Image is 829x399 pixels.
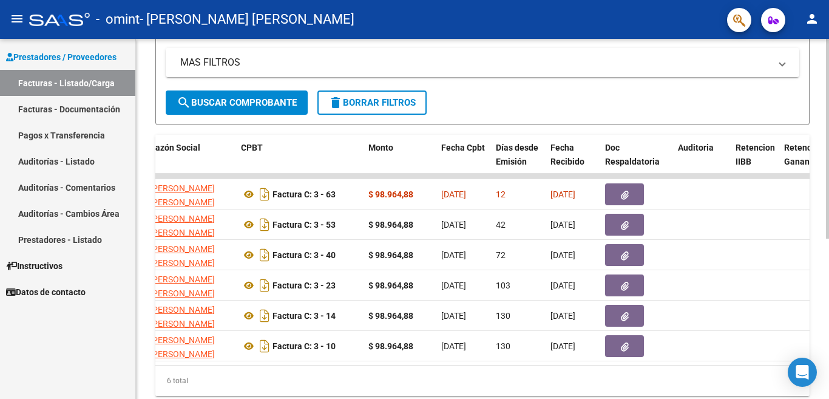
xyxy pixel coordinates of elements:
i: Descargar documento [257,306,272,326]
span: Razón Social [150,143,200,152]
div: 27203446549 [150,273,231,298]
datatable-header-cell: Días desde Emisión [491,135,546,188]
span: Fecha Recibido [550,143,584,166]
i: Descargar documento [257,336,272,356]
span: [DATE] [441,341,466,351]
strong: Factura C: 3 - 53 [272,220,336,230]
span: Datos de contacto [6,285,86,299]
span: [DATE] [441,311,466,321]
strong: $ 98.964,88 [368,311,413,321]
strong: Factura C: 3 - 63 [272,189,336,199]
span: [DATE] [550,189,575,199]
span: [DATE] [550,220,575,230]
datatable-header-cell: Doc Respaldatoria [600,135,673,188]
span: Doc Respaldatoria [605,143,660,166]
span: [PERSON_NAME] [PERSON_NAME] [150,335,215,359]
span: Auditoria [678,143,714,152]
datatable-header-cell: Razón Social [145,135,236,188]
span: 72 [496,250,506,260]
span: [DATE] [441,250,466,260]
strong: Factura C: 3 - 14 [272,311,336,321]
span: Retención Ganancias [784,143,825,166]
span: 103 [496,281,510,290]
span: CPBT [241,143,263,152]
div: 27203446549 [150,182,231,207]
mat-icon: menu [10,12,24,26]
span: - [PERSON_NAME] [PERSON_NAME] [140,6,354,33]
datatable-header-cell: Auditoria [673,135,731,188]
span: [DATE] [441,220,466,230]
button: Borrar Filtros [317,90,427,115]
span: [PERSON_NAME] [PERSON_NAME] [150,214,215,237]
div: 6 total [155,366,810,396]
span: Fecha Cpbt [441,143,485,152]
strong: Factura C: 3 - 10 [272,341,336,351]
datatable-header-cell: Retencion IIBB [731,135,779,188]
button: Buscar Comprobante [166,90,308,115]
span: [DATE] [550,341,575,351]
datatable-header-cell: Retención Ganancias [779,135,828,188]
mat-expansion-panel-header: MAS FILTROS [166,48,799,77]
span: [DATE] [550,281,575,290]
span: [PERSON_NAME] [PERSON_NAME] [150,183,215,207]
div: 27203446549 [150,333,231,359]
datatable-header-cell: Fecha Cpbt [436,135,491,188]
datatable-header-cell: Monto [364,135,436,188]
strong: $ 98.964,88 [368,250,413,260]
i: Descargar documento [257,276,272,295]
strong: $ 98.964,88 [368,341,413,351]
strong: $ 98.964,88 [368,189,413,199]
strong: Factura C: 3 - 23 [272,281,336,290]
i: Descargar documento [257,215,272,234]
span: [DATE] [441,189,466,199]
mat-icon: delete [328,95,343,110]
span: 130 [496,341,510,351]
span: Retencion IIBB [736,143,775,166]
span: Prestadores / Proveedores [6,50,117,64]
div: 27203446549 [150,303,231,329]
span: Días desde Emisión [496,143,538,166]
mat-icon: person [805,12,819,26]
span: 130 [496,311,510,321]
span: [DATE] [550,250,575,260]
span: [DATE] [550,311,575,321]
span: 42 [496,220,506,230]
span: Instructivos [6,259,63,273]
strong: Factura C: 3 - 40 [272,250,336,260]
strong: $ 98.964,88 [368,220,413,230]
div: 27203446549 [150,212,231,237]
span: Buscar Comprobante [177,97,297,108]
strong: $ 98.964,88 [368,281,413,290]
datatable-header-cell: Fecha Recibido [546,135,600,188]
span: - omint [96,6,140,33]
span: [PERSON_NAME] [PERSON_NAME] [150,244,215,268]
span: [PERSON_NAME] [PERSON_NAME] [150,275,215,298]
div: Open Intercom Messenger [788,358,817,387]
div: 27203446549 [150,242,231,268]
datatable-header-cell: CPBT [236,135,364,188]
i: Descargar documento [257,245,272,265]
mat-panel-title: MAS FILTROS [180,56,770,69]
mat-icon: search [177,95,191,110]
span: [DATE] [441,281,466,290]
span: Borrar Filtros [328,97,416,108]
span: 12 [496,189,506,199]
span: [PERSON_NAME] [PERSON_NAME] [150,305,215,329]
i: Descargar documento [257,185,272,204]
span: Monto [368,143,393,152]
